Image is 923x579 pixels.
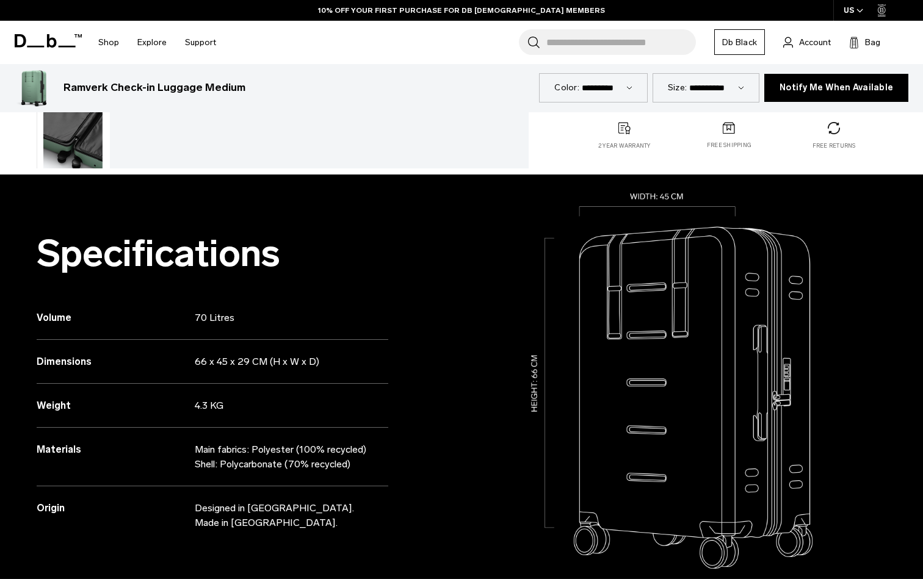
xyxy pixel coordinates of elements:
[89,21,225,64] nav: Main Navigation
[37,501,195,516] h3: Origin
[98,21,119,64] a: Shop
[43,106,103,181] button: Ramverk Check-in Luggage Medium Green Ray
[783,35,831,49] a: Account
[195,442,371,457] p: Main fabrics: Polyester (100% recycled)
[813,142,856,150] p: Free returns
[598,142,651,150] p: 2 year warranty
[37,442,195,457] h3: Materials
[714,29,765,55] a: Db Black
[707,142,751,150] p: Free shipping
[195,354,371,369] p: 66 x 45 x 29 CM (H x W x D)
[668,81,687,94] label: Size:
[37,354,195,369] h3: Dimensions
[195,457,371,472] p: Shell: Polycarbonate (70% recycled)
[37,311,195,325] h3: Volume
[15,68,54,107] img: Ramverk Check-in Luggage Medium Green Ray
[849,35,880,49] button: Bag
[799,36,831,49] span: Account
[780,82,893,93] span: Notify Me When Available
[63,80,245,96] h3: Ramverk Check-in Luggage Medium
[554,81,579,94] label: Color:
[37,398,195,413] h3: Weight
[195,398,371,413] p: 4.3 KG
[43,107,103,180] img: Ramverk Check-in Luggage Medium Green Ray
[865,36,880,49] span: Bag
[137,21,167,64] a: Explore
[195,311,371,325] p: 70 Litres
[318,5,605,16] a: 10% OFF YOUR FIRST PURCHASE FOR DB [DEMOGRAPHIC_DATA] MEMBERS
[185,21,216,64] a: Support
[764,74,908,102] button: Notify Me When Available
[37,233,388,274] h2: Specifications
[195,501,371,530] p: Designed in [GEOGRAPHIC_DATA]. Made in [GEOGRAPHIC_DATA].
